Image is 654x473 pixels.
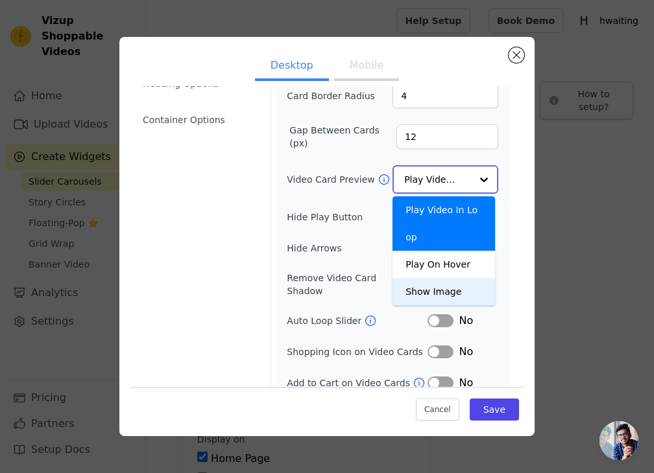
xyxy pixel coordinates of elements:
button: Cancel [416,398,459,421]
div: Play On Hover [393,251,495,278]
span: No [459,313,473,329]
button: Close modal [509,47,524,63]
span: No [459,344,473,360]
li: Container Options [135,107,263,133]
div: Show Image [393,278,495,305]
label: Remove Video Card Shadow [287,271,415,297]
label: Hide Arrows [287,242,428,255]
label: Card Border Radius [287,89,375,102]
label: Shopping Icon on Video Cards [287,345,428,358]
label: Add to Cart on Video Cards [287,376,413,389]
label: Video Card Preview [287,173,377,186]
label: Auto Loop Slider [287,314,364,327]
a: Open chat [599,421,638,460]
label: Gap Between Cards (px) [289,124,396,150]
div: Play Video In Loop [393,196,495,251]
span: No [459,375,473,391]
button: Mobile [334,52,399,81]
label: Hide Play Button [287,211,428,224]
button: Save [470,398,519,421]
button: Desktop [255,52,329,81]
